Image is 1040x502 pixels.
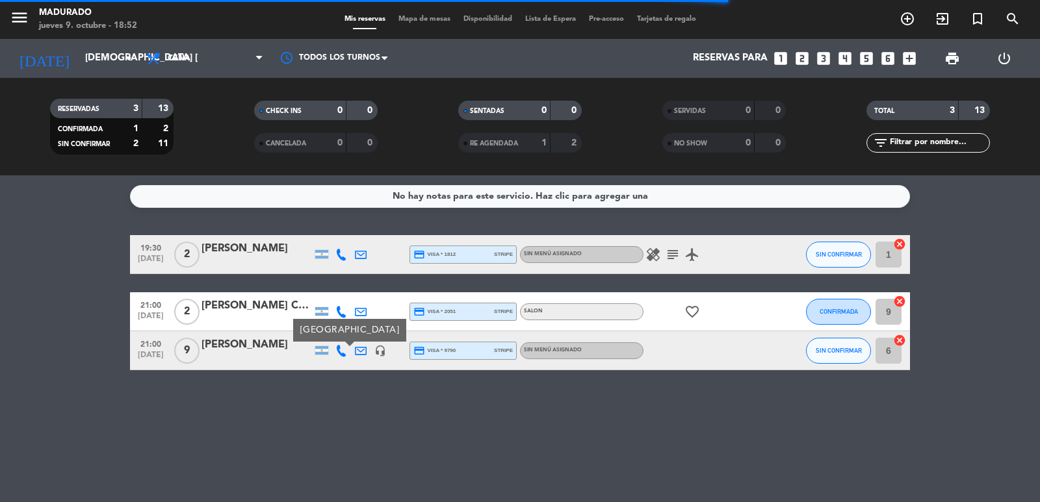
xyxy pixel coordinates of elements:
i: looks_two [794,50,811,67]
i: airplanemode_active [684,247,700,262]
span: stripe [494,307,513,316]
strong: 1 [133,124,138,133]
span: 2 [174,242,200,268]
i: add_box [901,50,918,67]
span: WALK IN [925,8,960,30]
span: 9 [174,338,200,364]
i: cancel [893,295,906,308]
strong: 0 [775,138,783,147]
span: SIN CONFIRMAR [816,347,862,354]
span: CONFIRMADA [820,308,858,315]
span: 2 [174,299,200,325]
span: [DATE] [135,312,167,327]
span: CANCELADA [266,140,306,147]
span: SIN CONFIRMAR [58,141,110,147]
i: healing [645,247,661,262]
span: Sin menú asignado [524,347,582,353]
i: arrow_drop_down [121,51,136,66]
span: TOTAL [874,108,894,114]
i: favorite_border [684,304,700,320]
strong: 3 [133,104,138,113]
span: Sin menú asignado [524,251,582,257]
span: SALON [524,308,543,314]
span: SERVIDAS [674,108,706,114]
span: visa * 2051 [413,306,456,318]
strong: 2 [133,139,138,148]
i: power_settings_new [996,51,1012,66]
i: looks_5 [858,50,875,67]
i: looks_3 [815,50,832,67]
div: jueves 9. octubre - 18:52 [39,19,137,32]
div: [PERSON_NAME] Camera [201,297,312,314]
strong: 0 [337,138,343,147]
span: NO SHOW [674,140,707,147]
i: search [1005,11,1020,27]
div: [PERSON_NAME] [201,240,312,257]
i: exit_to_app [935,11,950,27]
span: Cena [168,54,190,63]
strong: 2 [163,124,171,133]
span: 21:00 [135,297,167,312]
button: menu [10,8,29,32]
strong: 0 [367,106,375,115]
span: stripe [494,250,513,258]
span: RESERVADAS [58,106,99,112]
span: Mis reservas [338,16,392,23]
div: [GEOGRAPHIC_DATA] [293,319,406,342]
span: print [944,51,960,66]
span: visa * 1812 [413,249,456,260]
span: Lista de Espera [519,16,582,23]
button: CONFIRMADA [806,299,871,325]
i: headset_mic [374,345,386,357]
input: Filtrar por nombre... [889,136,989,150]
strong: 3 [950,106,955,115]
strong: 1 [541,138,547,147]
span: 21:00 [135,336,167,351]
div: Madurado [39,6,137,19]
span: RESERVAR MESA [890,8,925,30]
span: Pre-acceso [582,16,630,23]
i: looks_one [772,50,789,67]
span: Mapa de mesas [392,16,457,23]
i: cancel [893,334,906,347]
strong: 0 [746,138,751,147]
i: cancel [893,238,906,251]
i: menu [10,8,29,27]
span: Tarjetas de regalo [630,16,703,23]
i: [DATE] [10,44,79,73]
span: [DATE] [135,255,167,270]
span: Reserva especial [960,8,995,30]
strong: 0 [367,138,375,147]
i: turned_in_not [970,11,985,27]
span: Disponibilidad [457,16,519,23]
button: SIN CONFIRMAR [806,242,871,268]
strong: 11 [158,139,171,148]
span: SENTADAS [470,108,504,114]
span: stripe [494,346,513,355]
i: looks_6 [879,50,896,67]
i: filter_list [873,135,889,151]
strong: 13 [974,106,987,115]
span: visa * 9790 [413,345,456,357]
i: add_circle_outline [900,11,915,27]
span: SIN CONFIRMAR [816,251,862,258]
span: Reservas para [693,53,768,64]
i: looks_4 [837,50,853,67]
div: LOG OUT [978,39,1030,78]
strong: 13 [158,104,171,113]
strong: 0 [337,106,343,115]
i: subject [665,247,681,262]
span: BUSCAR [995,8,1030,30]
strong: 2 [571,138,579,147]
div: No hay notas para este servicio. Haz clic para agregar una [393,189,648,204]
span: CHECK INS [266,108,302,114]
button: SIN CONFIRMAR [806,338,871,364]
i: credit_card [413,249,425,260]
strong: 0 [571,106,579,115]
i: credit_card [413,345,425,357]
strong: 0 [541,106,547,115]
span: RE AGENDADA [470,140,518,147]
i: credit_card [413,306,425,318]
span: 19:30 [135,240,167,255]
span: [DATE] [135,351,167,366]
